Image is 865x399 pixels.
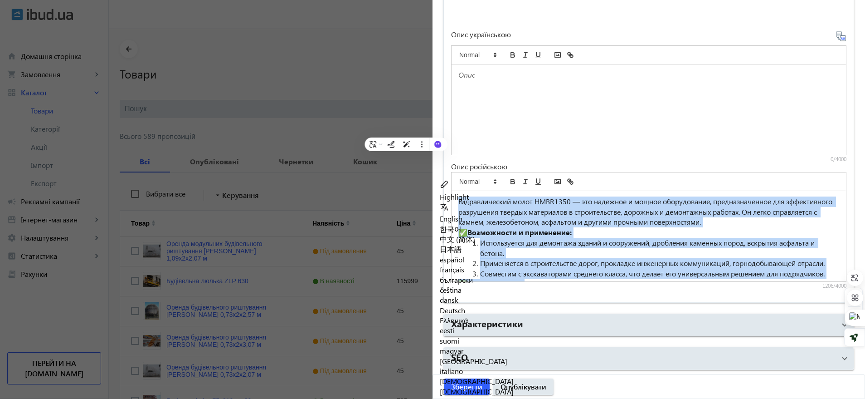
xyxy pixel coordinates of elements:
div: čeština [440,285,546,295]
div: English [440,214,546,224]
button: italic [519,176,532,187]
button: link [564,49,577,60]
div: 中文 (简体) [440,234,546,244]
li: Используется для демонтажа зданий и сооружений, дробления каменных пород, вскрытия асфальта и бет... [469,238,839,258]
button: bold [506,49,519,60]
button: image [551,176,564,187]
div: suomi [440,336,546,346]
p: ✅ [458,227,839,238]
p: Гидравлический молот HMBR1350 — это надежное и мощное оборудование, предназначенное для эффективн... [458,197,839,227]
li: Применяется в строительстве дорог, прокладке инженерных коммуникаций, горнодобывающей отрасли. [469,258,839,269]
div: 1206/4000 [451,282,846,290]
div: 日本語 [440,244,546,254]
button: image [551,49,564,60]
div: [GEOGRAPHIC_DATA] [440,356,546,366]
li: Совместим с экскаваторами среднего класса, что делает его универсальным решением для подрядчиков. [469,269,839,279]
mat-expansion-panel-header: Характеристики [444,314,854,336]
span: Опис російською [451,162,507,171]
div: Deutsch [440,305,546,315]
button: italic [519,49,532,60]
div: español [440,255,546,265]
p: ✅ [458,279,839,290]
div: italiano [440,366,546,376]
div: Highlight [440,192,546,202]
button: underline [532,49,544,60]
svg-icon: Перекласти на рос. [836,31,846,42]
div: français [440,265,546,275]
div: 0/4000 [451,156,846,163]
button: underline [532,176,544,187]
div: eesti [440,325,546,335]
div: [DEMOGRAPHIC_DATA] [440,387,546,397]
div: [DEMOGRAPHIC_DATA] [440,376,546,386]
button: link [564,176,577,187]
span: Опис українською [451,30,511,39]
mat-expansion-panel-header: SEO [444,348,854,369]
div: dansk [440,295,546,305]
div: български [440,275,546,285]
div: Ελληνικά [440,315,546,325]
div: 한국어 [440,224,546,234]
div: magyar [440,346,546,356]
button: bold [506,176,519,187]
